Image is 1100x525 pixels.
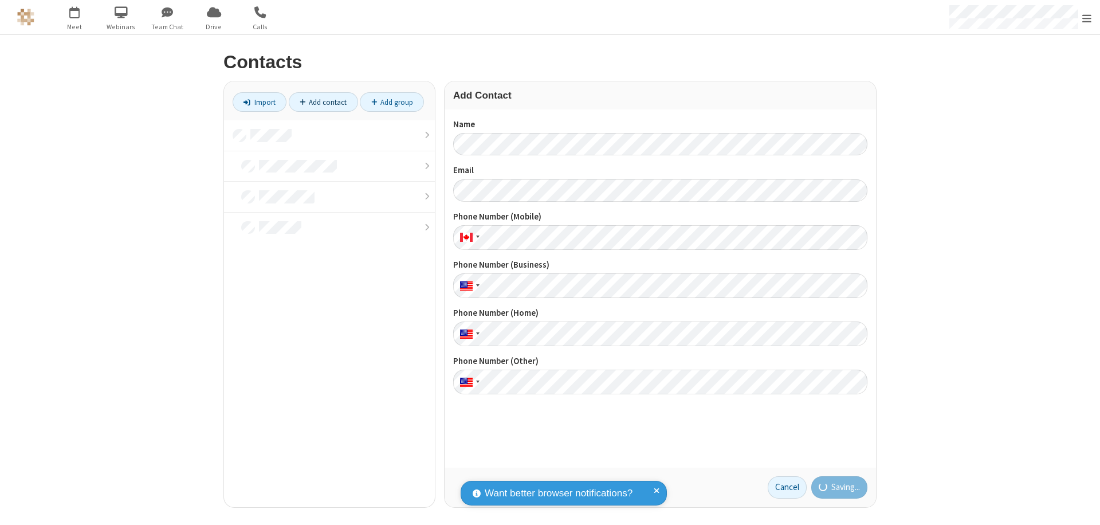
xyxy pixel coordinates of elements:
[831,481,860,494] span: Saving...
[239,22,282,32] span: Calls
[100,22,143,32] span: Webinars
[453,273,483,298] div: United States: + 1
[453,355,867,368] label: Phone Number (Other)
[360,92,424,112] a: Add group
[453,258,867,272] label: Phone Number (Business)
[453,90,867,101] h3: Add Contact
[453,370,483,394] div: United States: + 1
[146,22,189,32] span: Team Chat
[768,476,807,499] a: Cancel
[453,164,867,177] label: Email
[811,476,868,499] button: Saving...
[485,486,632,501] span: Want better browser notifications?
[453,118,867,131] label: Name
[453,225,483,250] div: Canada: + 1
[289,92,358,112] a: Add contact
[192,22,235,32] span: Drive
[453,210,867,224] label: Phone Number (Mobile)
[53,22,96,32] span: Meet
[223,52,877,72] h2: Contacts
[453,307,867,320] label: Phone Number (Home)
[453,322,483,346] div: United States: + 1
[17,9,34,26] img: QA Selenium DO NOT DELETE OR CHANGE
[233,92,286,112] a: Import
[1071,495,1091,517] iframe: Chat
